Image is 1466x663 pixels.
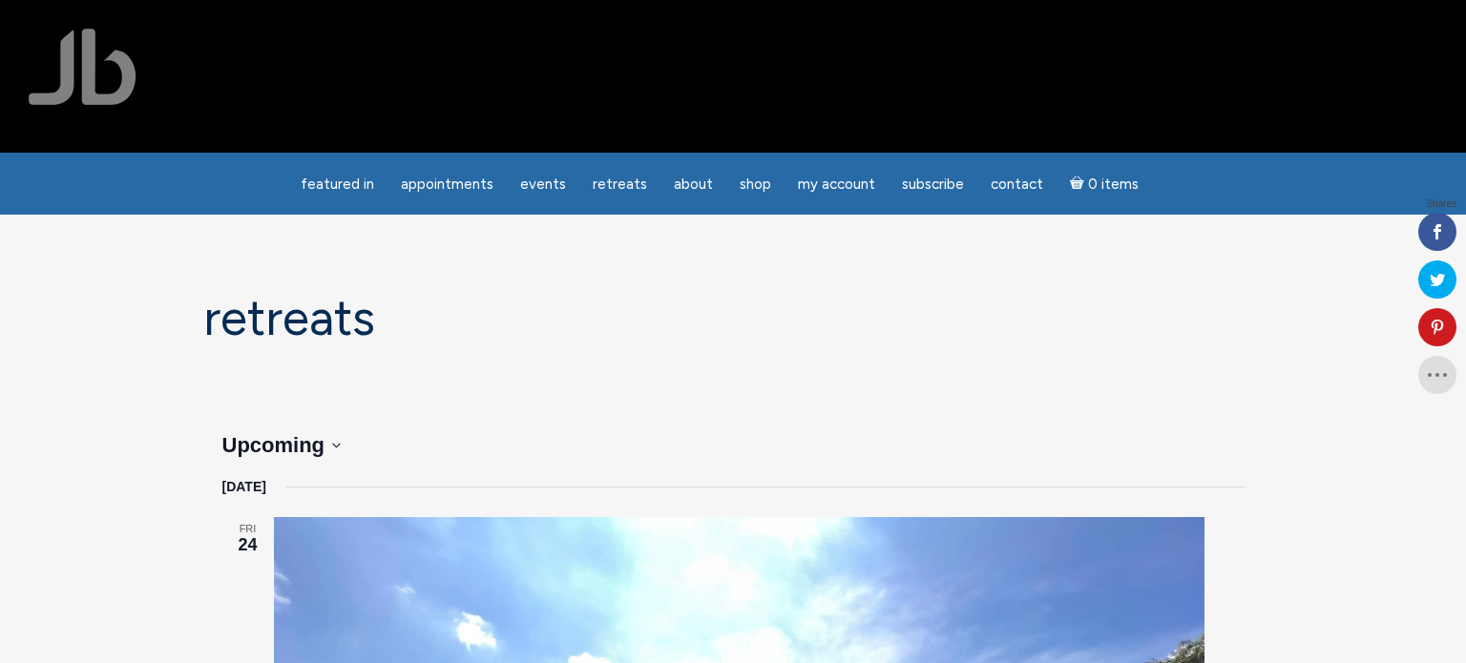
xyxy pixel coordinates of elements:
span: Shop [740,176,771,193]
span: Fri [222,521,274,537]
a: Retreats [581,166,659,203]
a: Shop [728,166,783,203]
span: featured in [301,176,374,193]
span: Appointments [401,176,493,193]
time: [DATE] [222,476,266,498]
span: About [674,176,713,193]
span: My Account [798,176,875,193]
a: About [662,166,724,203]
img: Jamie Butler. The Everyday Medium [29,29,136,105]
a: My Account [786,166,887,203]
span: Retreats [593,176,647,193]
span: 0 items [1088,177,1139,192]
a: featured in [289,166,386,203]
button: Upcoming [222,429,342,461]
h1: Retreats [203,291,1263,345]
span: Shares [1426,199,1456,209]
a: Appointments [389,166,505,203]
span: Subscribe [902,176,964,193]
span: Events [520,176,566,193]
a: Subscribe [890,166,975,203]
a: Cart0 items [1058,164,1150,203]
span: Upcoming [222,433,325,457]
i: Cart [1070,176,1088,193]
a: Events [509,166,577,203]
span: 24 [222,532,274,558]
span: Contact [991,176,1043,193]
a: Contact [979,166,1055,203]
